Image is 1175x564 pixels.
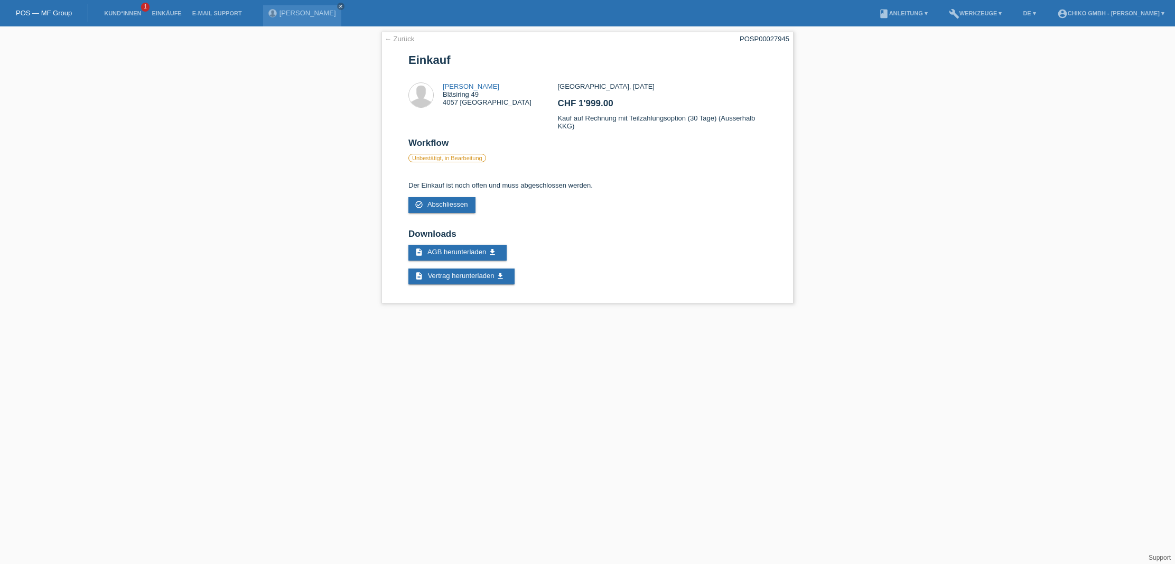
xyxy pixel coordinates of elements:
[187,10,247,16] a: E-Mail Support
[496,272,505,280] i: get_app
[949,8,959,19] i: build
[944,10,1008,16] a: buildWerkzeuge ▾
[146,10,186,16] a: Einkäufe
[443,82,531,106] div: Bläsiring 49 4057 [GEOGRAPHIC_DATA]
[1018,10,1041,16] a: DE ▾
[279,9,336,17] a: [PERSON_NAME]
[16,9,72,17] a: POS — MF Group
[141,3,150,12] span: 1
[415,200,423,209] i: check_circle_outline
[1057,8,1068,19] i: account_circle
[1149,554,1171,561] a: Support
[408,229,767,245] h2: Downloads
[408,53,767,67] h1: Einkauf
[408,154,486,162] label: Unbestätigt, in Bearbeitung
[415,272,423,280] i: description
[427,200,468,208] span: Abschliessen
[488,248,497,256] i: get_app
[443,82,499,90] a: [PERSON_NAME]
[428,272,495,280] span: Vertrag herunterladen
[557,98,766,114] h2: CHF 1'999.00
[338,4,343,9] i: close
[99,10,146,16] a: Kund*innen
[873,10,933,16] a: bookAnleitung ▾
[740,35,789,43] div: POSP00027945
[1052,10,1170,16] a: account_circleChiko GmbH - [PERSON_NAME] ▾
[408,197,475,213] a: check_circle_outline Abschliessen
[408,181,767,189] p: Der Einkauf ist noch offen und muss abgeschlossen werden.
[415,248,423,256] i: description
[408,245,507,261] a: description AGB herunterladen get_app
[427,248,486,256] span: AGB herunterladen
[557,82,766,138] div: [GEOGRAPHIC_DATA], [DATE] Kauf auf Rechnung mit Teilzahlungsoption (30 Tage) (Ausserhalb KKG)
[385,35,414,43] a: ← Zurück
[879,8,889,19] i: book
[408,269,515,284] a: description Vertrag herunterladen get_app
[408,138,767,154] h2: Workflow
[337,3,344,10] a: close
